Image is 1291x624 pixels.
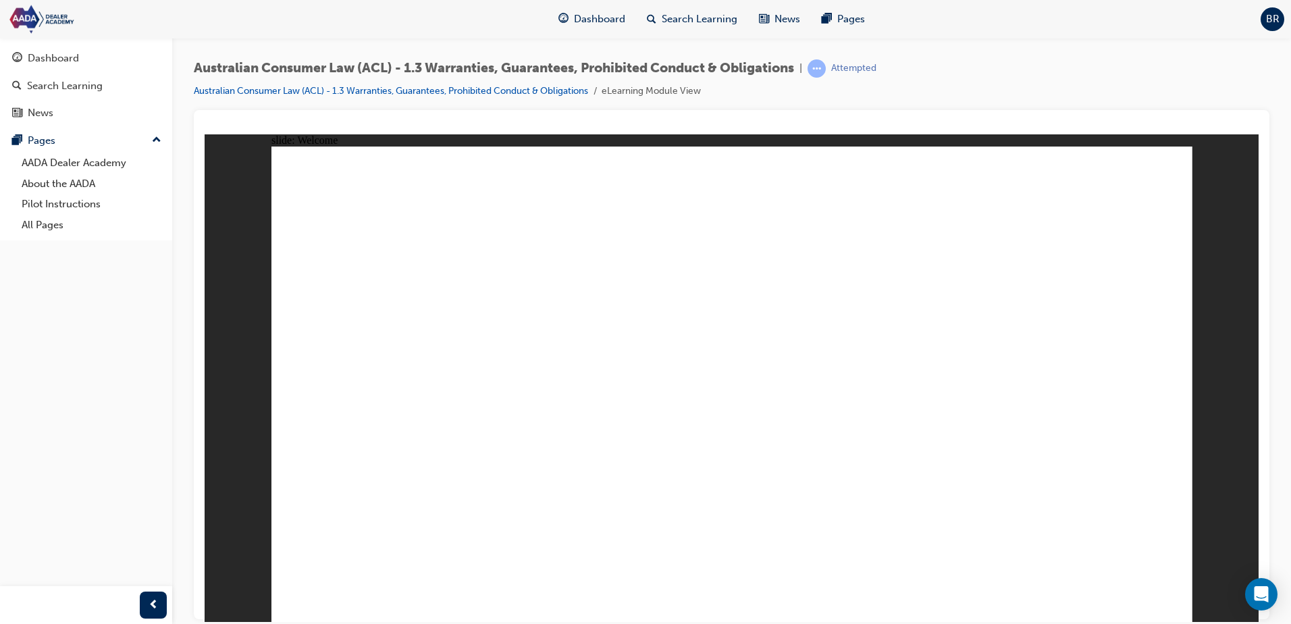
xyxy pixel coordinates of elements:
[808,59,826,78] span: learningRecordVerb_ATTEMPT-icon
[837,11,865,27] span: Pages
[12,53,22,65] span: guage-icon
[662,11,737,27] span: Search Learning
[1266,11,1280,27] span: BR
[27,78,103,94] div: Search Learning
[647,11,656,28] span: search-icon
[1245,578,1277,610] div: Open Intercom Messenger
[548,5,636,33] a: guage-iconDashboard
[194,85,588,97] a: Australian Consumer Law (ACL) - 1.3 Warranties, Guarantees, Prohibited Conduct & Obligations
[7,4,162,34] img: Trak
[149,597,159,614] span: prev-icon
[12,135,22,147] span: pages-icon
[574,11,625,27] span: Dashboard
[5,74,167,99] a: Search Learning
[12,80,22,93] span: search-icon
[748,5,811,33] a: news-iconNews
[152,132,161,149] span: up-icon
[5,128,167,153] button: Pages
[16,194,167,215] a: Pilot Instructions
[1261,7,1284,31] button: BR
[831,62,876,75] div: Attempted
[759,11,769,28] span: news-icon
[5,46,167,71] a: Dashboard
[799,61,802,76] span: |
[28,133,55,149] div: Pages
[811,5,876,33] a: pages-iconPages
[774,11,800,27] span: News
[5,101,167,126] a: News
[16,153,167,174] a: AADA Dealer Academy
[28,105,53,121] div: News
[16,174,167,194] a: About the AADA
[12,107,22,120] span: news-icon
[194,61,794,76] span: Australian Consumer Law (ACL) - 1.3 Warranties, Guarantees, Prohibited Conduct & Obligations
[28,51,79,66] div: Dashboard
[636,5,748,33] a: search-iconSearch Learning
[822,11,832,28] span: pages-icon
[16,215,167,236] a: All Pages
[558,11,569,28] span: guage-icon
[602,84,701,99] li: eLearning Module View
[5,43,167,128] button: DashboardSearch LearningNews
